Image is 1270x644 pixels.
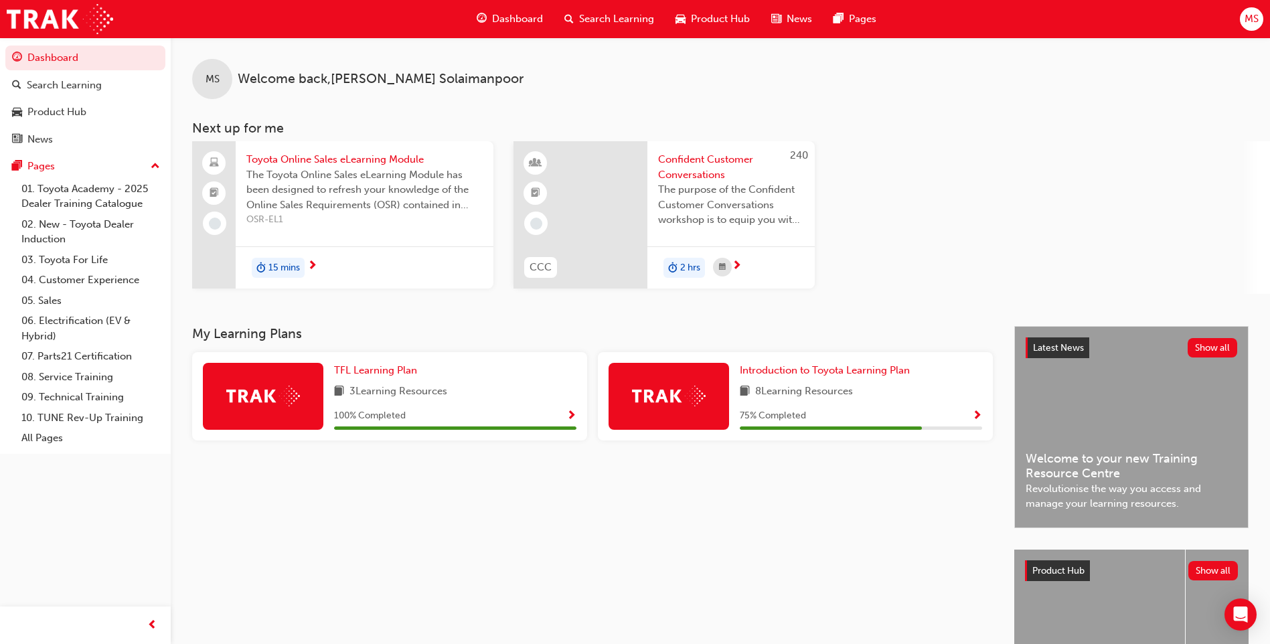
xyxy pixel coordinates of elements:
[771,11,781,27] span: news-icon
[1188,338,1238,357] button: Show all
[658,182,804,228] span: The purpose of the Confident Customer Conversations workshop is to equip you with tools to commun...
[12,106,22,118] span: car-icon
[477,11,487,27] span: guage-icon
[761,5,823,33] a: news-iconNews
[27,78,102,93] div: Search Learning
[1033,342,1084,353] span: Latest News
[740,364,910,376] span: Introduction to Toyota Learning Plan
[1032,565,1085,576] span: Product Hub
[192,326,993,341] h3: My Learning Plans
[16,179,165,214] a: 01. Toyota Academy - 2025 Dealer Training Catalogue
[246,167,483,213] span: The Toyota Online Sales eLearning Module has been designed to refresh your knowledge of the Onlin...
[349,384,447,400] span: 3 Learning Resources
[16,408,165,428] a: 10. TUNE Rev-Up Training
[171,120,1270,136] h3: Next up for me
[834,11,844,27] span: pages-icon
[210,185,219,202] span: booktick-icon
[740,408,806,424] span: 75 % Completed
[12,161,22,173] span: pages-icon
[7,4,113,34] img: Trak
[5,154,165,179] button: Pages
[668,259,678,276] span: duration-icon
[530,218,542,230] span: learningRecordVerb_NONE-icon
[27,159,55,174] div: Pages
[579,11,654,27] span: Search Learning
[16,367,165,388] a: 08. Service Training
[238,72,524,87] span: Welcome back , [PERSON_NAME] Solaimanpoor
[246,212,483,228] span: OSR-EL1
[849,11,876,27] span: Pages
[27,132,53,147] div: News
[564,11,574,27] span: search-icon
[209,218,221,230] span: learningRecordVerb_NONE-icon
[206,72,220,87] span: MS
[513,141,815,289] a: 240CCCConfident Customer ConversationsThe purpose of the Confident Customer Conversations worksho...
[466,5,554,33] a: guage-iconDashboard
[740,363,915,378] a: Introduction to Toyota Learning Plan
[665,5,761,33] a: car-iconProduct Hub
[334,364,417,376] span: TFL Learning Plan
[5,100,165,125] a: Product Hub
[1014,326,1249,528] a: Latest NewsShow allWelcome to your new Training Resource CentreRevolutionise the way you access a...
[790,149,808,161] span: 240
[732,260,742,272] span: next-icon
[5,73,165,98] a: Search Learning
[755,384,853,400] span: 8 Learning Resources
[530,260,552,275] span: CCC
[531,185,540,202] span: booktick-icon
[566,410,576,422] span: Show Progress
[719,259,726,276] span: calendar-icon
[16,250,165,270] a: 03. Toyota For Life
[16,291,165,311] a: 05. Sales
[147,617,157,634] span: prev-icon
[740,384,750,400] span: book-icon
[554,5,665,33] a: search-iconSearch Learning
[1240,7,1263,31] button: MS
[16,346,165,367] a: 07. Parts21 Certification
[566,408,576,424] button: Show Progress
[307,260,317,272] span: next-icon
[1188,561,1239,580] button: Show all
[1026,337,1237,359] a: Latest NewsShow all
[334,408,406,424] span: 100 % Completed
[256,259,266,276] span: duration-icon
[334,384,344,400] span: book-icon
[226,386,300,406] img: Trak
[268,260,300,276] span: 15 mins
[246,152,483,167] span: Toyota Online Sales eLearning Module
[334,363,422,378] a: TFL Learning Plan
[16,214,165,250] a: 02. New - Toyota Dealer Induction
[27,104,86,120] div: Product Hub
[676,11,686,27] span: car-icon
[5,43,165,154] button: DashboardSearch LearningProduct HubNews
[680,260,700,276] span: 2 hrs
[16,387,165,408] a: 09. Technical Training
[16,270,165,291] a: 04. Customer Experience
[192,141,493,289] a: Toyota Online Sales eLearning ModuleThe Toyota Online Sales eLearning Module has been designed to...
[632,386,706,406] img: Trak
[1224,598,1257,631] div: Open Intercom Messenger
[151,158,160,175] span: up-icon
[16,311,165,346] a: 06. Electrification (EV & Hybrid)
[492,11,543,27] span: Dashboard
[16,428,165,449] a: All Pages
[1245,11,1259,27] span: MS
[787,11,812,27] span: News
[5,127,165,152] a: News
[972,410,982,422] span: Show Progress
[12,134,22,146] span: news-icon
[531,155,540,172] span: learningResourceType_INSTRUCTOR_LED-icon
[5,46,165,70] a: Dashboard
[691,11,750,27] span: Product Hub
[210,155,219,172] span: laptop-icon
[1026,481,1237,511] span: Revolutionise the way you access and manage your learning resources.
[12,52,22,64] span: guage-icon
[1025,560,1238,582] a: Product HubShow all
[12,80,21,92] span: search-icon
[658,152,804,182] span: Confident Customer Conversations
[1026,451,1237,481] span: Welcome to your new Training Resource Centre
[823,5,887,33] a: pages-iconPages
[972,408,982,424] button: Show Progress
